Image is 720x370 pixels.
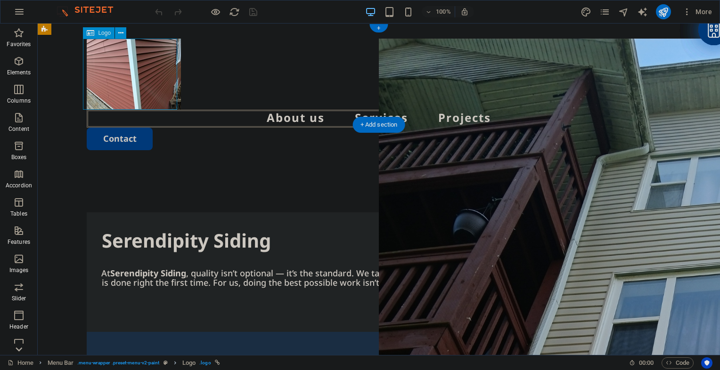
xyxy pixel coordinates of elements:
i: This element is linked [215,360,220,365]
button: design [581,6,592,17]
button: text_generator [637,6,648,17]
button: Code [662,357,694,369]
p: Features [8,238,30,246]
i: Navigator [618,7,629,17]
i: This element is a customizable preset [164,360,168,365]
span: More [682,7,712,16]
p: Slider [12,295,26,302]
i: Publish [658,7,669,17]
p: Accordion [6,182,32,189]
span: Logo [98,30,111,36]
p: Content [8,125,29,133]
nav: breadcrumb [48,357,220,369]
i: Reload page [229,7,240,17]
a: Click to cancel selection. Double-click to open Pages [8,357,33,369]
div: + [369,24,388,32]
button: publish [656,4,671,19]
p: Tables [10,210,27,217]
i: Pages (Ctrl+Alt+S) [599,7,610,17]
img: Editor Logo [54,6,125,17]
p: Boxes [11,153,27,161]
p: Elements [7,69,31,76]
p: Header [9,323,28,330]
i: Design (Ctrl+Alt+Y) [581,7,591,17]
h6: Session time [629,357,654,369]
span: Code [666,357,689,369]
span: Click to select. Double-click to edit [182,357,196,369]
button: 100% [422,6,455,17]
h6: 100% [436,6,451,17]
button: Click here to leave preview mode and continue editing [210,6,221,17]
i: AI Writer [637,7,648,17]
span: : [646,359,647,366]
button: pages [599,6,611,17]
p: Images [9,266,29,274]
span: 00 00 [639,357,654,369]
button: reload [229,6,240,17]
div: + Add section [353,117,405,133]
span: . logo [199,357,211,369]
i: On resize automatically adjust zoom level to fit chosen device. [460,8,469,16]
button: More [679,4,716,19]
button: navigator [618,6,630,17]
span: . menu-wrapper .preset-menu-v2-paint [77,357,159,369]
span: Click to select. Double-click to edit [48,357,74,369]
button: Usercentrics [701,357,712,369]
p: Columns [7,97,31,105]
p: Favorites [7,40,31,48]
